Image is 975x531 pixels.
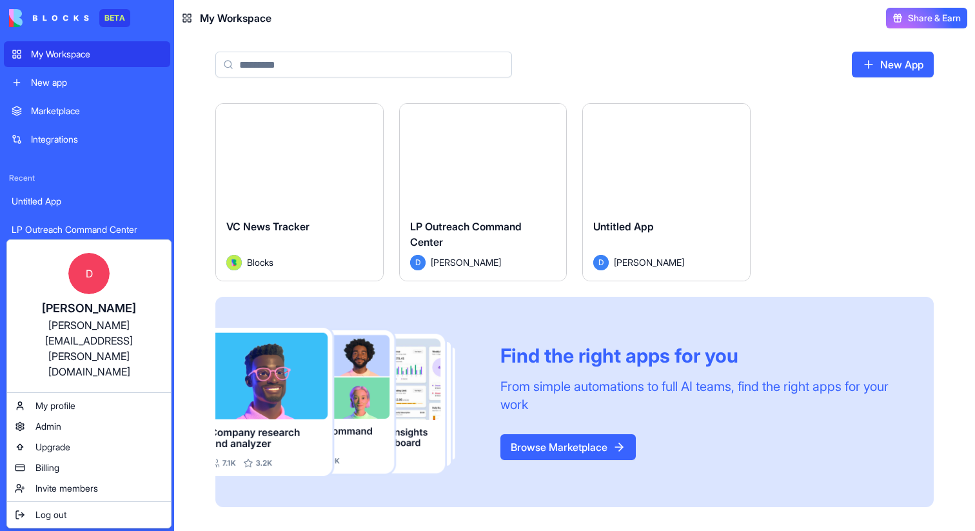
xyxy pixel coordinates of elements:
a: Billing [10,457,168,478]
a: Invite members [10,478,168,499]
span: Billing [35,461,59,474]
div: [PERSON_NAME] [20,299,158,317]
span: Admin [35,420,61,433]
a: Upgrade [10,437,168,457]
span: Upgrade [35,441,70,454]
span: Recent [4,173,170,183]
div: LP Outreach Command Center [12,223,162,236]
span: D [68,253,110,294]
span: Log out [35,508,66,521]
div: [PERSON_NAME][EMAIL_ADDRESS][PERSON_NAME][DOMAIN_NAME] [20,317,158,379]
span: My profile [35,399,75,412]
div: Untitled App [12,195,162,208]
a: D[PERSON_NAME][PERSON_NAME][EMAIL_ADDRESS][PERSON_NAME][DOMAIN_NAME] [10,243,168,390]
a: Admin [10,416,168,437]
span: Invite members [35,482,98,495]
a: My profile [10,396,168,416]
